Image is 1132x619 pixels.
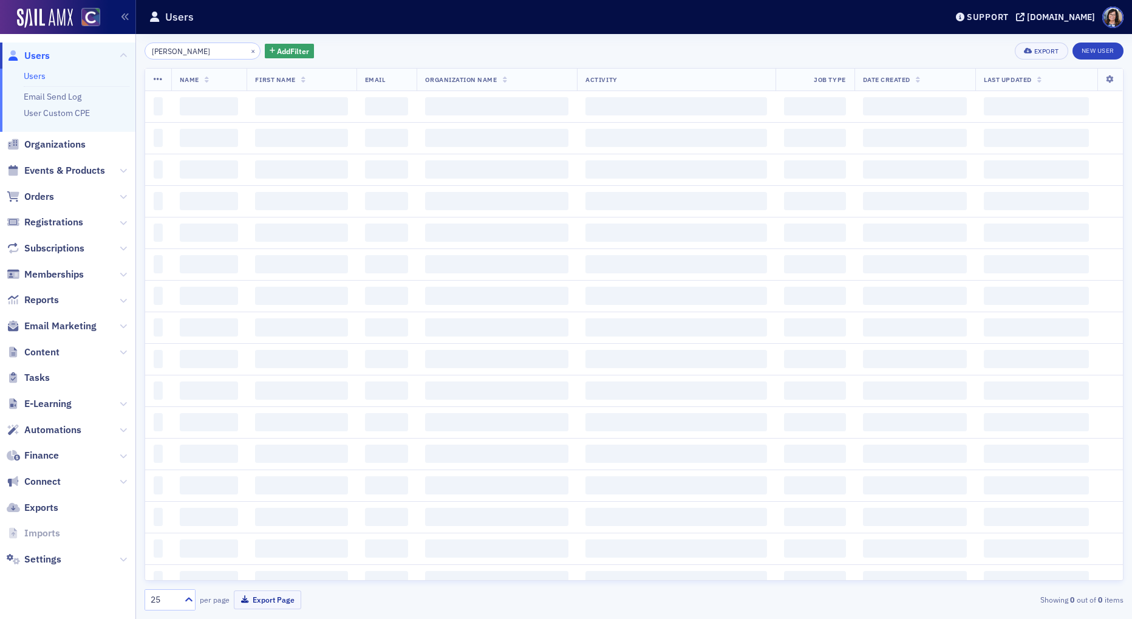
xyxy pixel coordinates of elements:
[784,192,846,210] span: ‌
[585,413,766,431] span: ‌
[24,164,105,177] span: Events & Products
[180,287,239,305] span: ‌
[365,192,409,210] span: ‌
[154,381,163,400] span: ‌
[365,350,409,368] span: ‌
[24,449,59,462] span: Finance
[425,160,568,179] span: ‌
[585,571,766,589] span: ‌
[425,192,568,210] span: ‌
[7,371,50,385] a: Tasks
[984,224,1089,242] span: ‌
[365,571,409,589] span: ‌
[7,449,59,462] a: Finance
[425,571,568,589] span: ‌
[425,381,568,400] span: ‌
[255,476,347,494] span: ‌
[24,242,84,255] span: Subscriptions
[154,445,163,463] span: ‌
[784,508,846,526] span: ‌
[984,539,1089,558] span: ‌
[784,129,846,147] span: ‌
[425,224,568,242] span: ‌
[365,97,409,115] span: ‌
[425,75,497,84] span: Organization Name
[863,97,967,115] span: ‌
[585,539,766,558] span: ‌
[17,9,73,28] img: SailAMX
[365,160,409,179] span: ‌
[784,350,846,368] span: ‌
[585,160,766,179] span: ‌
[814,75,845,84] span: Job Type
[180,476,239,494] span: ‌
[1027,12,1095,22] div: [DOMAIN_NAME]
[7,553,61,566] a: Settings
[1096,594,1105,605] strong: 0
[425,508,568,526] span: ‌
[24,346,60,359] span: Content
[7,190,54,203] a: Orders
[863,413,967,431] span: ‌
[154,508,163,526] span: ‌
[24,527,60,540] span: Imports
[425,318,568,337] span: ‌
[180,318,239,337] span: ‌
[585,287,766,305] span: ‌
[784,255,846,273] span: ‌
[863,287,967,305] span: ‌
[24,49,50,63] span: Users
[425,350,568,368] span: ‌
[425,445,568,463] span: ‌
[180,160,239,179] span: ‌
[863,539,967,558] span: ‌
[984,381,1089,400] span: ‌
[24,216,83,229] span: Registrations
[154,287,163,305] span: ‌
[7,138,86,151] a: Organizations
[984,476,1089,494] span: ‌
[967,12,1009,22] div: Support
[255,224,347,242] span: ‌
[255,192,347,210] span: ‌
[180,508,239,526] span: ‌
[585,97,766,115] span: ‌
[7,216,83,229] a: Registrations
[255,413,347,431] span: ‌
[863,571,967,589] span: ‌
[7,293,59,307] a: Reports
[24,91,81,102] a: Email Send Log
[784,571,846,589] span: ‌
[1068,594,1077,605] strong: 0
[255,350,347,368] span: ‌
[1015,43,1068,60] button: Export
[24,190,54,203] span: Orders
[7,49,50,63] a: Users
[863,224,967,242] span: ‌
[255,539,347,558] span: ‌
[425,476,568,494] span: ‌
[784,539,846,558] span: ‌
[255,160,347,179] span: ‌
[154,318,163,337] span: ‌
[365,75,386,84] span: Email
[255,318,347,337] span: ‌
[7,320,97,333] a: Email Marketing
[365,539,409,558] span: ‌
[154,539,163,558] span: ‌
[255,571,347,589] span: ‌
[784,97,846,115] span: ‌
[154,160,163,179] span: ‌
[365,508,409,526] span: ‌
[7,527,60,540] a: Imports
[365,129,409,147] span: ‌
[425,413,568,431] span: ‌
[24,70,46,81] a: Users
[863,129,967,147] span: ‌
[180,350,239,368] span: ‌
[180,571,239,589] span: ‌
[585,192,766,210] span: ‌
[24,293,59,307] span: Reports
[984,571,1089,589] span: ‌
